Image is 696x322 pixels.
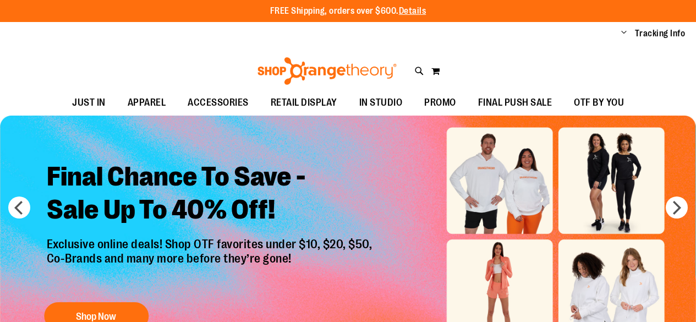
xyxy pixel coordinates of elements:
button: next [666,197,688,219]
a: Details [399,6,426,16]
button: Account menu [621,28,627,39]
h2: Final Chance To Save - Sale Up To 40% Off! [39,152,383,237]
a: Tracking Info [635,28,686,40]
span: IN STUDIO [359,90,403,115]
span: PROMO [424,90,456,115]
a: APPAREL [117,90,177,116]
p: FREE Shipping, orders over $600. [270,5,426,18]
a: FINAL PUSH SALE [467,90,563,116]
span: OTF BY YOU [574,90,624,115]
a: ACCESSORIES [177,90,260,116]
span: JUST IN [72,90,106,115]
a: RETAIL DISPLAY [260,90,348,116]
a: PROMO [413,90,467,116]
span: APPAREL [128,90,166,115]
span: ACCESSORIES [188,90,249,115]
a: OTF BY YOU [563,90,635,116]
span: RETAIL DISPLAY [271,90,337,115]
a: IN STUDIO [348,90,414,116]
img: Shop Orangetheory [256,57,398,85]
span: FINAL PUSH SALE [478,90,552,115]
p: Exclusive online deals! Shop OTF favorites under $10, $20, $50, Co-Brands and many more before th... [39,237,383,291]
button: prev [8,197,30,219]
a: JUST IN [61,90,117,116]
